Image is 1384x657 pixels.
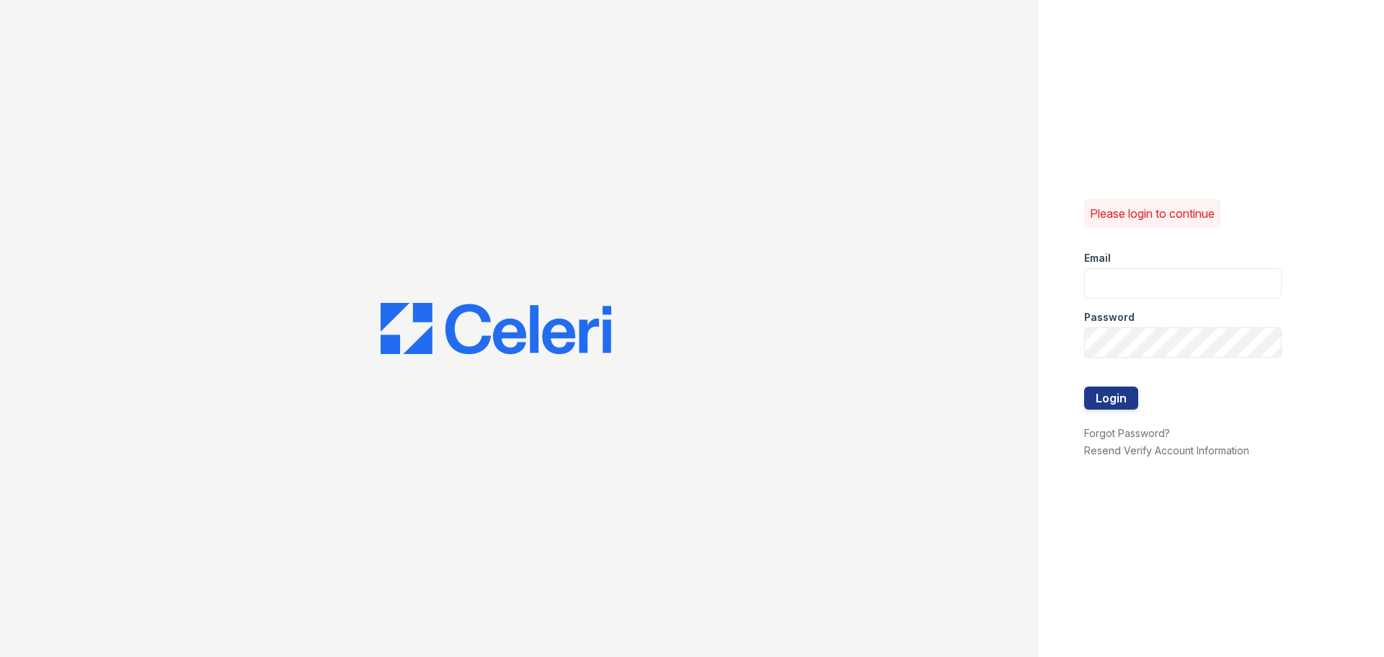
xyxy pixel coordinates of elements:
p: Please login to continue [1090,205,1215,222]
a: Forgot Password? [1084,427,1170,439]
img: CE_Logo_Blue-a8612792a0a2168367f1c8372b55b34899dd931a85d93a1a3d3e32e68fde9ad4.png [381,303,611,355]
a: Resend Verify Account Information [1084,444,1249,457]
label: Email [1084,251,1111,265]
button: Login [1084,387,1138,410]
label: Password [1084,310,1135,325]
